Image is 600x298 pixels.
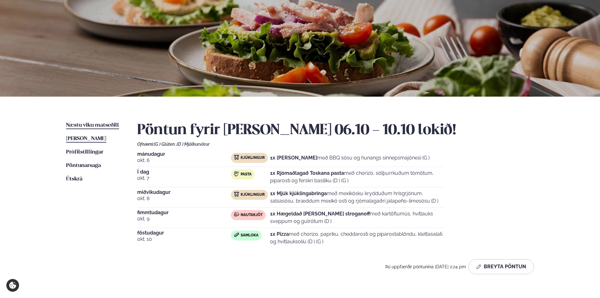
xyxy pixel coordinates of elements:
[270,231,289,237] strong: 1x Pizza
[241,213,263,218] span: Nautakjöt
[137,195,231,202] span: okt. 8
[137,174,231,182] span: okt. 7
[234,233,239,237] img: sandwich-new-16px.svg
[66,176,82,182] span: Útskrá
[241,192,265,197] span: Kjúklingur
[234,212,239,217] img: beef.svg
[270,190,444,205] p: með mexíkósku krydduðum hrísgrjónum, salsasósu, bræddum mexíkó osti og rjómalagaðri jalapeño-lime...
[270,169,444,184] p: með chorizo, sólþurrkuðum tómötum, piparosti og ferskri basilíku (D ) (G )
[66,162,101,169] a: Pöntunarsaga
[66,122,119,129] a: Næstu viku matseðill
[234,171,239,176] img: pasta.svg
[137,169,231,174] span: Í dag
[6,279,19,292] a: Cookie settings
[66,123,119,128] span: Næstu viku matseðill
[270,211,370,217] strong: 1x Hægeldað [PERSON_NAME] stroganoff
[137,190,231,195] span: miðvikudagur
[137,230,231,235] span: föstudagur
[66,163,101,168] span: Pöntunarsaga
[66,136,106,141] span: [PERSON_NAME]
[270,154,430,162] p: með BBQ sósu og hunangs sinnepsmajónesi (G )
[137,235,231,243] span: okt. 10
[66,135,106,143] a: [PERSON_NAME]
[137,215,231,223] span: okt. 9
[241,233,258,238] span: Samloka
[234,192,239,197] img: chicken.svg
[270,230,444,245] p: með chorizo, papríku, cheddarosti og piparostablöndu, klettasalati og hvítlauksolíu (D ) (G )
[270,210,444,225] p: með kartöflumús, hvítlauks sveppum og gulrótum (D )
[66,175,82,183] a: Útskrá
[137,152,231,157] span: mánudagur
[241,172,252,177] span: Pasta
[234,155,239,160] img: chicken.svg
[66,149,103,155] span: Prófílstillingar
[241,155,265,160] span: Kjúklingur
[270,190,327,196] strong: 1x Mjúk kjúklingabringa
[270,155,317,161] strong: 1x [PERSON_NAME]
[66,149,103,156] a: Prófílstillingar
[137,157,231,164] span: okt. 6
[137,122,534,139] h2: Pöntun fyrir [PERSON_NAME] 06.10 - 10.10 lokið!
[154,142,177,147] span: (G ) Glúten ,
[270,170,344,176] strong: 1x Rjómaðlagað Toskana pasta
[468,259,534,274] button: Breyta Pöntun
[177,142,210,147] span: (D ) Mjólkurvörur
[137,210,231,215] span: fimmtudagur
[137,142,534,147] div: Ofnæmi:
[385,264,466,269] span: Þú uppfærðir pöntunina [DATE] 2:24 pm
